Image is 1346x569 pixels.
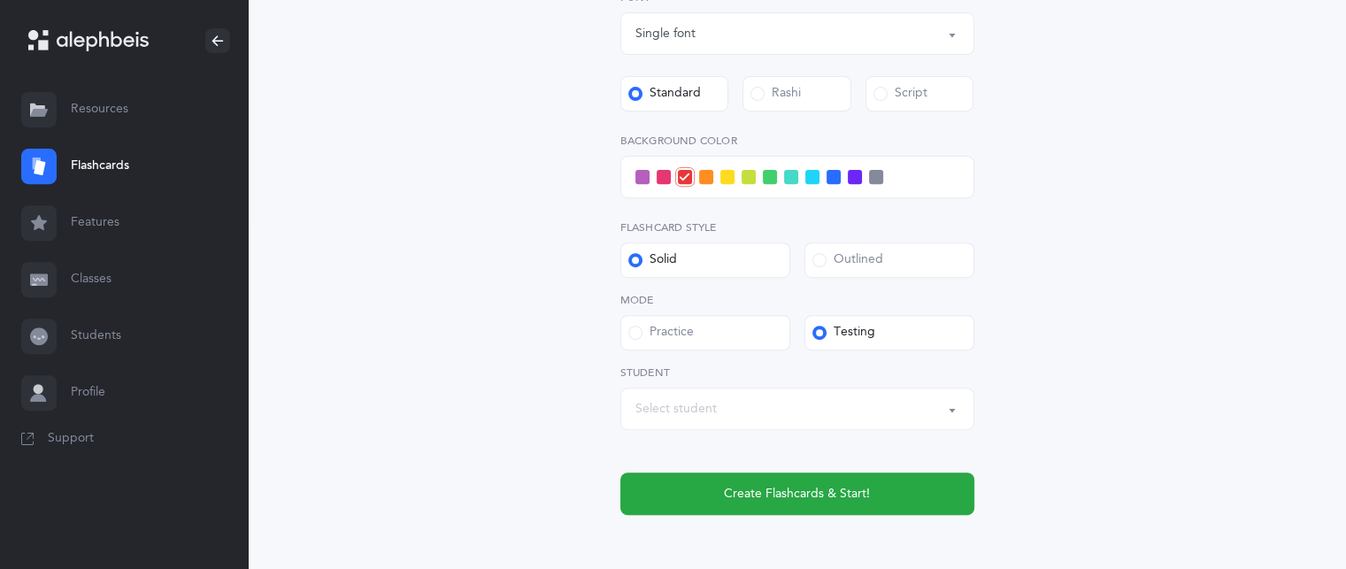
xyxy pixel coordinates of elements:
label: Student [620,365,974,381]
div: Testing [812,324,875,342]
label: Mode [620,292,974,308]
div: Outlined [812,251,883,269]
span: Create Flashcards & Start! [724,485,870,504]
div: Practice [628,324,694,342]
button: Single font [620,12,974,55]
label: Background color [620,133,974,149]
label: Flashcard Style [620,219,974,235]
div: Solid [628,251,677,269]
div: Single font [635,25,696,43]
div: Standard [628,85,701,103]
div: Script [873,85,927,103]
button: Select student [620,388,974,430]
div: Select student [635,400,717,419]
span: Support [48,430,94,448]
button: Create Flashcards & Start! [620,473,974,515]
div: Rashi [750,85,801,103]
